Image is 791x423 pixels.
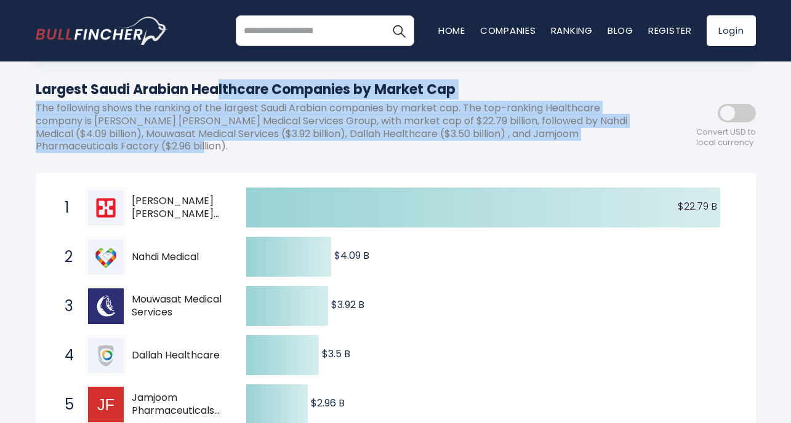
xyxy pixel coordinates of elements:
[707,15,756,46] a: Login
[88,338,124,373] img: Dallah Healthcare
[331,298,364,312] text: $3.92 B
[648,24,692,37] a: Register
[132,251,225,264] span: Nahdi Medical
[58,197,71,218] span: 1
[677,199,717,213] text: $22.79 B
[132,349,225,362] span: Dallah Healthcare
[383,15,414,46] button: Search
[311,396,345,410] text: $2.96 B
[58,394,71,415] span: 5
[438,24,465,37] a: Home
[132,392,225,417] span: Jamjoom Pharmaceuticals Factory
[88,239,124,275] img: Nahdi Medical
[36,17,168,45] img: bullfincher logo
[58,296,71,317] span: 3
[551,24,593,37] a: Ranking
[88,190,124,226] img: Dr. Sulaiman Al Habib Medical Services Group
[334,248,369,263] text: $4.09 B
[88,387,124,422] img: Jamjoom Pharmaceuticals Factory
[58,247,71,267] span: 2
[132,293,225,319] span: Mouwasat Medical Services
[36,79,645,100] h1: Largest Saudi Arabian Healthcare Companies by Market Cap
[36,17,168,45] a: Go to homepage
[608,24,633,37] a: Blog
[88,288,124,324] img: Mouwasat Medical Services
[132,195,225,221] span: [PERSON_NAME] [PERSON_NAME] Medical Services Group
[58,345,71,366] span: 4
[696,127,756,148] span: Convert USD to local currency
[36,102,645,153] p: The following shows the ranking of the largest Saudi Arabian companies by market cap. The top-ran...
[322,347,350,361] text: $3.5 B
[480,24,536,37] a: Companies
